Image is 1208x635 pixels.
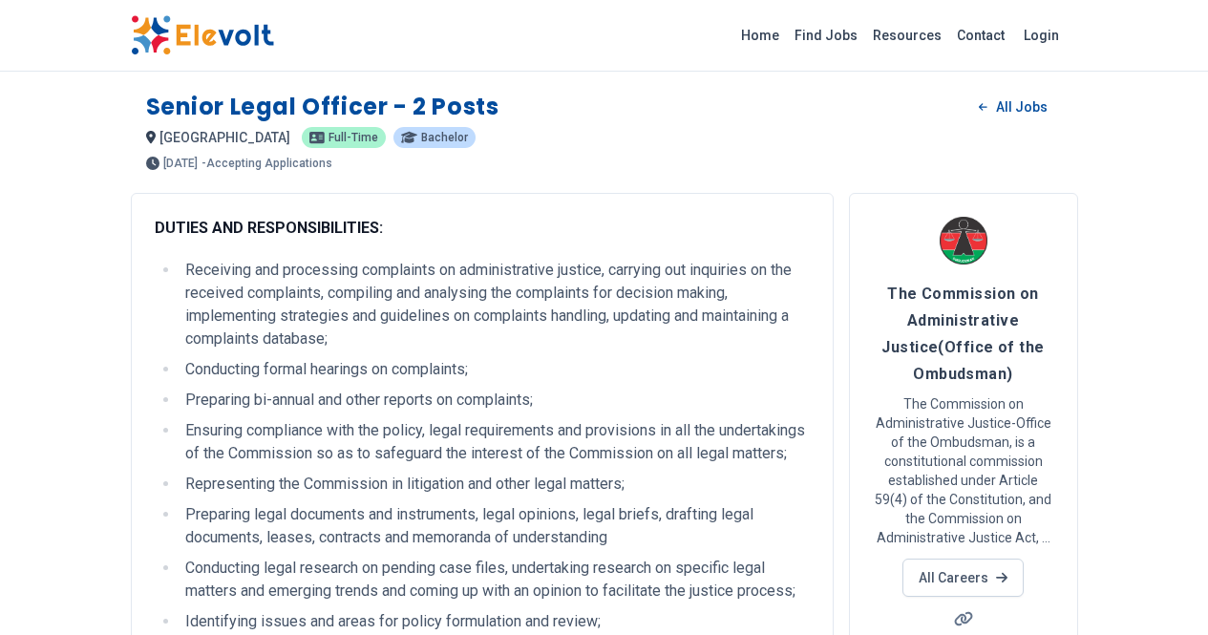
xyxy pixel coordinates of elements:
[733,20,787,51] a: Home
[873,394,1054,547] p: The Commission on Administrative Justice-Office of the Ombudsman, is a constitutional commission ...
[180,358,810,381] li: Conducting formal hearings on complaints;
[180,557,810,603] li: Conducting legal research on pending case files, undertaking research on specific legal matters a...
[131,15,274,55] img: Elevolt
[421,132,468,143] span: Bachelor
[902,559,1024,597] a: All Careers
[180,473,810,496] li: Representing the Commission in litigation and other legal matters;
[881,285,1044,383] span: The Commission on Administrative Justice(Office of the Ombudsman)
[180,389,810,412] li: Preparing bi-annual and other reports on complaints;
[865,20,949,51] a: Resources
[940,217,987,265] img: The Commission on Administrative Justice(Office of the Ombudsman)
[201,158,332,169] p: - Accepting Applications
[159,130,290,145] span: [GEOGRAPHIC_DATA]
[180,419,810,465] li: Ensuring compliance with the policy, legal requirements and provisions in all the undertakings of...
[155,219,383,237] strong: DUTIES AND RESPONSIBILITIES:
[163,158,198,169] span: [DATE]
[787,20,865,51] a: Find Jobs
[180,610,810,633] li: Identifying issues and areas for policy formulation and review;
[964,93,1062,121] a: All Jobs
[1012,16,1070,54] a: Login
[146,92,499,122] h1: Senior Legal Officer - 2 Posts
[180,259,810,350] li: Receiving and processing complaints on administrative justice, carrying out inquiries on the rece...
[949,20,1012,51] a: Contact
[180,503,810,549] li: Preparing legal documents and instruments, legal opinions, legal briefs, drafting legal documents...
[328,132,378,143] span: Full-time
